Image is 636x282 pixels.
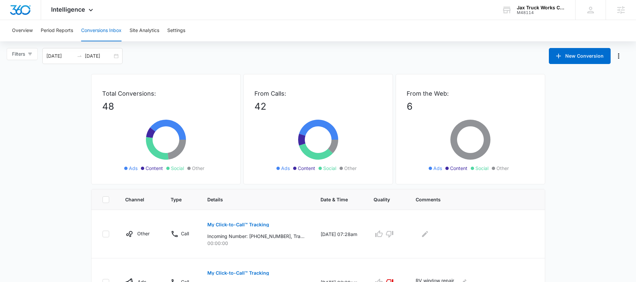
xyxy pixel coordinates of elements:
input: End date [85,52,113,60]
button: My Click-to-Call™ Tracking [207,217,269,233]
span: Date & Time [321,196,348,203]
span: Quality [374,196,390,203]
span: Other [496,165,509,172]
button: Site Analytics [130,20,159,41]
div: account id [517,10,566,15]
button: New Conversion [549,48,611,64]
button: My Click-to-Call™ Tracking [207,265,269,281]
button: Filters [7,48,38,60]
span: Social [475,165,488,172]
button: Settings [167,20,185,41]
span: Intelligence [51,6,85,13]
span: swap-right [77,53,82,59]
p: 00:00:00 [207,240,304,247]
button: Conversions Inbox [81,20,122,41]
p: 42 [254,99,382,113]
button: Manage Numbers [613,51,624,61]
button: Period Reports [41,20,73,41]
p: My Click-to-Call™ Tracking [207,271,269,275]
td: [DATE] 07:28am [312,210,366,258]
p: 48 [102,99,230,113]
span: Social [171,165,184,172]
p: From the Web: [407,89,534,98]
span: Channel [125,196,145,203]
button: Overview [12,20,33,41]
span: Social [323,165,336,172]
span: Other [192,165,204,172]
button: Edit Comments [420,229,430,239]
p: Call [181,230,189,237]
p: From Calls: [254,89,382,98]
input: Start date [46,52,74,60]
p: Total Conversions: [102,89,230,98]
span: Ads [433,165,442,172]
span: Ads [281,165,290,172]
p: My Click-to-Call™ Tracking [207,222,269,227]
div: account name [517,5,566,10]
span: Type [171,196,182,203]
p: Incoming Number: [PHONE_NUMBER], Tracking Number: [PHONE_NUMBER], Ring To: [PHONE_NUMBER], Caller... [207,233,304,240]
span: Content [146,165,163,172]
span: Details [207,196,295,203]
span: Ads [129,165,138,172]
span: Content [450,165,467,172]
span: Other [344,165,357,172]
p: 6 [407,99,534,113]
span: to [77,53,82,59]
p: Other [137,230,150,237]
span: Filters [12,50,25,58]
span: Comments [416,196,524,203]
span: Content [298,165,315,172]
